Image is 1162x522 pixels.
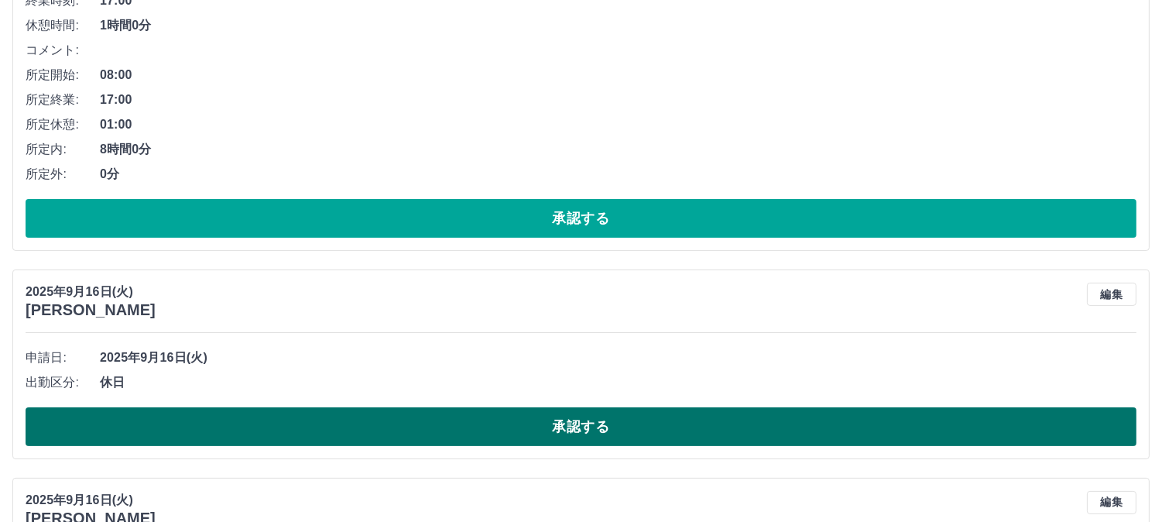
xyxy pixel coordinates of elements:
span: 所定開始: [26,66,100,84]
p: 2025年9月16日(火) [26,491,156,510]
span: 08:00 [100,66,1136,84]
span: 17:00 [100,91,1136,109]
button: 編集 [1087,491,1136,514]
p: 2025年9月16日(火) [26,283,156,301]
button: 承認する [26,199,1136,238]
button: 承認する [26,407,1136,446]
span: 所定外: [26,165,100,184]
span: 申請日: [26,349,100,367]
span: コメント: [26,41,100,60]
span: 8時間0分 [100,140,1136,159]
span: 所定休憩: [26,115,100,134]
span: 0分 [100,165,1136,184]
span: 所定内: [26,140,100,159]
span: 出勤区分: [26,373,100,392]
span: 休憩時間: [26,16,100,35]
span: 1時間0分 [100,16,1136,35]
span: 所定終業: [26,91,100,109]
span: 2025年9月16日(火) [100,349,1136,367]
span: 休日 [100,373,1136,392]
button: 編集 [1087,283,1136,306]
h3: [PERSON_NAME] [26,301,156,319]
span: 01:00 [100,115,1136,134]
